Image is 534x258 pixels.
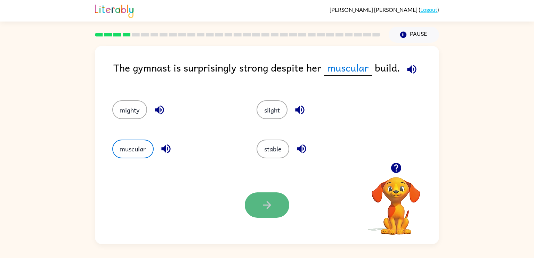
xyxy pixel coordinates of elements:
video: Your browser must support playing .mp4 files to use Literably. Please try using another browser. [361,166,431,236]
a: Logout [420,6,437,13]
span: [PERSON_NAME] [PERSON_NAME] [330,6,419,13]
button: mighty [112,100,147,119]
button: muscular [112,140,154,158]
button: slight [257,100,288,119]
button: stable [257,140,289,158]
button: Pause [389,27,439,43]
span: muscular [324,60,372,76]
div: ( ) [330,6,439,13]
img: Literably [95,3,133,18]
div: The gymnast is surprisingly strong despite her build. [113,60,439,86]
